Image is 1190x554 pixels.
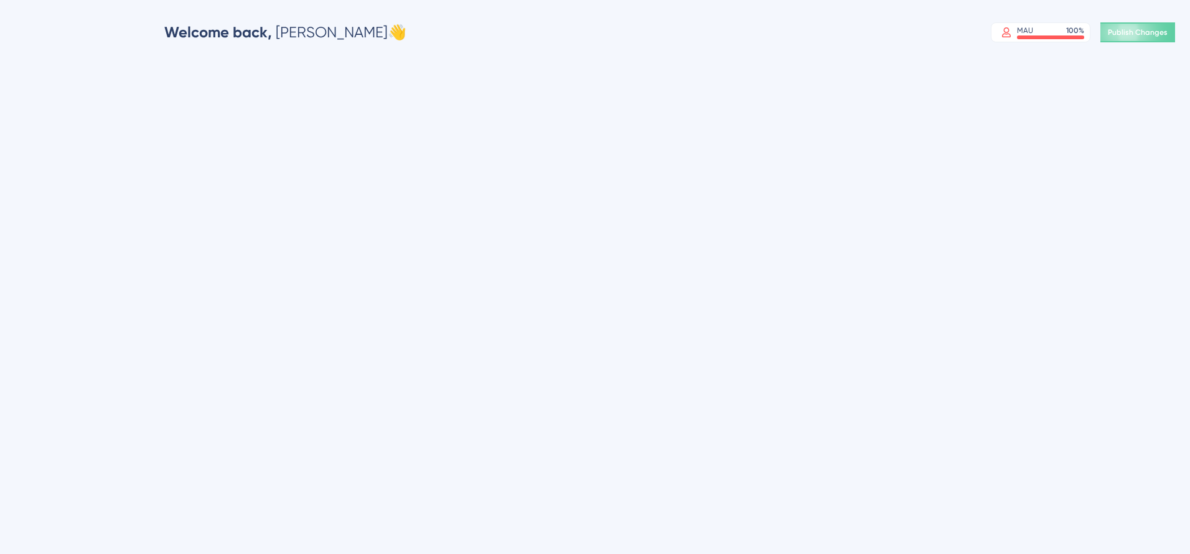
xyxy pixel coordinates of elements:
[1066,26,1084,35] div: 100 %
[1100,22,1175,42] button: Publish Changes
[1017,26,1033,35] div: MAU
[164,22,406,42] div: [PERSON_NAME] 👋
[1108,27,1168,37] span: Publish Changes
[164,23,272,41] span: Welcome back,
